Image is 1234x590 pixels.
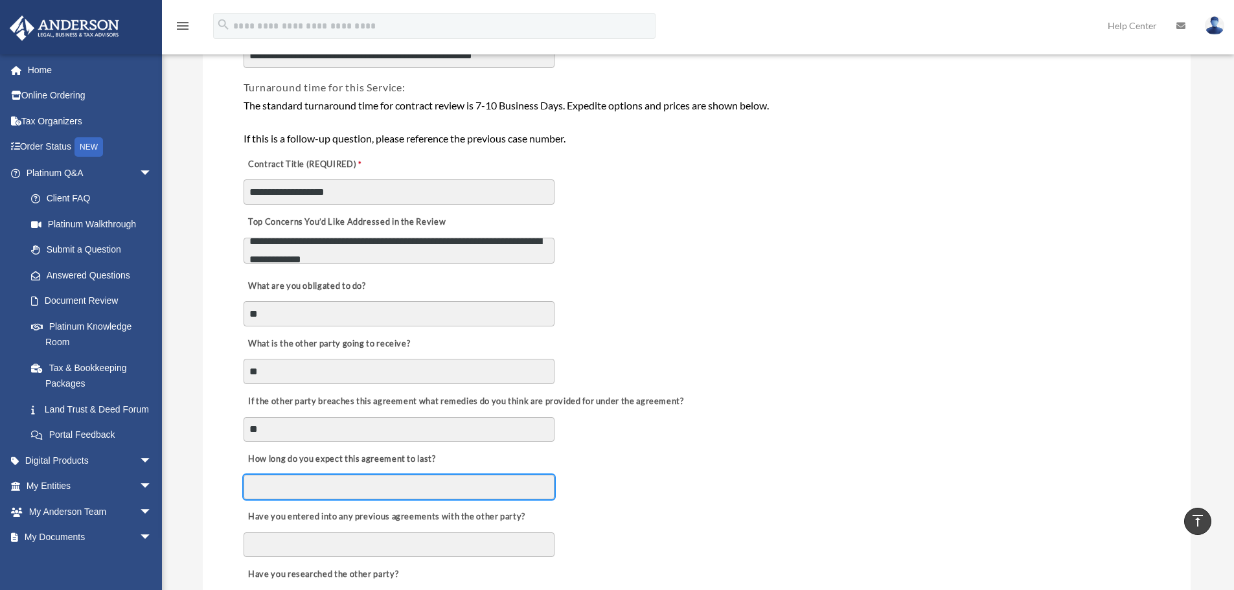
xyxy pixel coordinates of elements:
img: Anderson Advisors Platinum Portal [6,16,123,41]
a: Tax Organizers [9,108,172,134]
a: Submit a Question [18,237,172,263]
a: Land Trust & Deed Forum [18,396,172,422]
label: Contract Title (REQUIRED) [244,155,373,174]
label: What is the other party going to receive? [244,335,414,353]
span: arrow_drop_down [139,160,165,187]
div: NEW [74,137,103,157]
a: Home [9,57,172,83]
a: Platinum Q&Aarrow_drop_down [9,160,172,186]
a: Digital Productsarrow_drop_down [9,448,172,473]
div: The standard turnaround time for contract review is 7-10 Business Days. Expedite options and pric... [244,97,1150,147]
a: menu [175,23,190,34]
label: How long do you expect this agreement to last? [244,451,439,469]
a: My Documentsarrow_drop_down [9,525,172,550]
a: Platinum Walkthrough [18,211,172,237]
a: My Anderson Teamarrow_drop_down [9,499,172,525]
i: menu [175,18,190,34]
span: arrow_drop_down [139,499,165,525]
i: vertical_align_top [1190,513,1205,528]
img: User Pic [1205,16,1224,35]
span: arrow_drop_down [139,525,165,551]
a: My Entitiesarrow_drop_down [9,473,172,499]
label: What are you obligated to do? [244,277,373,295]
label: Top Concerns You’d Like Addressed in the Review [244,213,450,231]
span: Turnaround time for this Service: [244,81,406,93]
label: Have you entered into any previous agreements with the other party? [244,508,529,527]
label: If the other party breaches this agreement what remedies do you think are provided for under the ... [244,392,687,411]
i: search [216,17,231,32]
span: arrow_drop_down [139,448,165,474]
a: Portal Feedback [18,422,172,448]
a: Tax & Bookkeeping Packages [18,355,172,396]
a: Document Review [18,288,165,314]
a: Platinum Knowledge Room [18,313,172,355]
a: Answered Questions [18,262,172,288]
a: Online Ordering [9,83,172,109]
label: Have you researched the other party? [244,566,402,584]
a: Client FAQ [18,186,172,212]
a: vertical_align_top [1184,508,1211,535]
a: Order StatusNEW [9,134,172,161]
span: arrow_drop_down [139,473,165,500]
